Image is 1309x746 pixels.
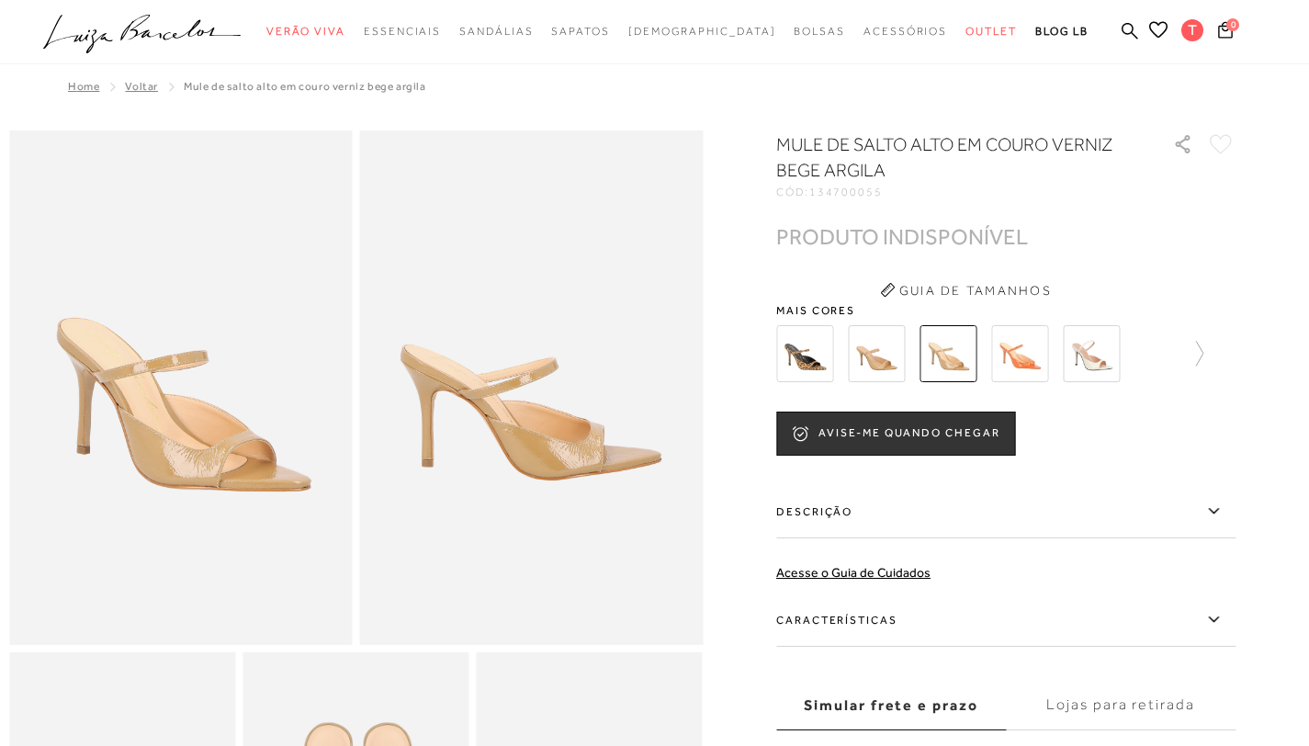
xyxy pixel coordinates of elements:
span: Essenciais [364,25,441,38]
h1: MULE DE SALTO ALTO EM COURO VERNIZ BEGE ARGILA [776,131,1121,183]
label: Simular frete e prazo [776,681,1006,730]
span: 0 [1226,18,1239,31]
a: Voltar [125,80,158,93]
span: Sandálias [459,25,533,38]
img: MULE DE SALTO ALTO EM COURO VERNIZ OFF WHITE [1063,325,1120,382]
img: MULE DE SALTO ALTO EM COURO VERNIZ BEGE AREIA [848,325,905,382]
a: categoryNavScreenReaderText [266,15,345,49]
img: image [360,130,704,645]
span: [DEMOGRAPHIC_DATA] [628,25,776,38]
a: categoryNavScreenReaderText [551,15,609,49]
span: Bolsas [794,25,845,38]
button: T [1173,18,1213,47]
img: MULE DE SALTO ALTO EM COURO NOBUCK ONÇA [776,325,833,382]
span: Sapatos [551,25,609,38]
span: BLOG LB [1035,25,1089,38]
a: BLOG LB [1035,15,1089,49]
a: categoryNavScreenReaderText [965,15,1017,49]
img: MULE DE SALTO ALTO EM COURO VERNIZ BEGE ARGILA [920,325,976,382]
button: Guia de Tamanhos [874,276,1057,305]
div: CÓD: [776,186,1144,198]
label: Lojas para retirada [1006,681,1236,730]
a: categoryNavScreenReaderText [459,15,533,49]
img: MULE DE SALTO ALTO EM COURO VERNIZ LARANJA SUNSET [991,325,1048,382]
a: categoryNavScreenReaderText [794,15,845,49]
span: 134700055 [809,186,883,198]
label: Descrição [776,485,1236,538]
span: MULE DE SALTO ALTO EM COURO VERNIZ BEGE ARGILA [184,80,426,93]
div: PRODUTO INDISPONÍVEL [776,227,1028,246]
span: Acessórios [863,25,947,38]
button: 0 [1213,20,1238,45]
label: Características [776,593,1236,647]
span: Outlet [965,25,1017,38]
span: Mais cores [776,305,1236,316]
a: categoryNavScreenReaderText [863,15,947,49]
a: categoryNavScreenReaderText [364,15,441,49]
a: Acesse o Guia de Cuidados [776,565,931,580]
button: AVISE-ME QUANDO CHEGAR [776,412,1015,456]
span: T [1181,19,1203,41]
span: Verão Viva [266,25,345,38]
a: noSubCategoriesText [628,15,776,49]
img: image [9,130,353,645]
a: Home [68,80,99,93]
